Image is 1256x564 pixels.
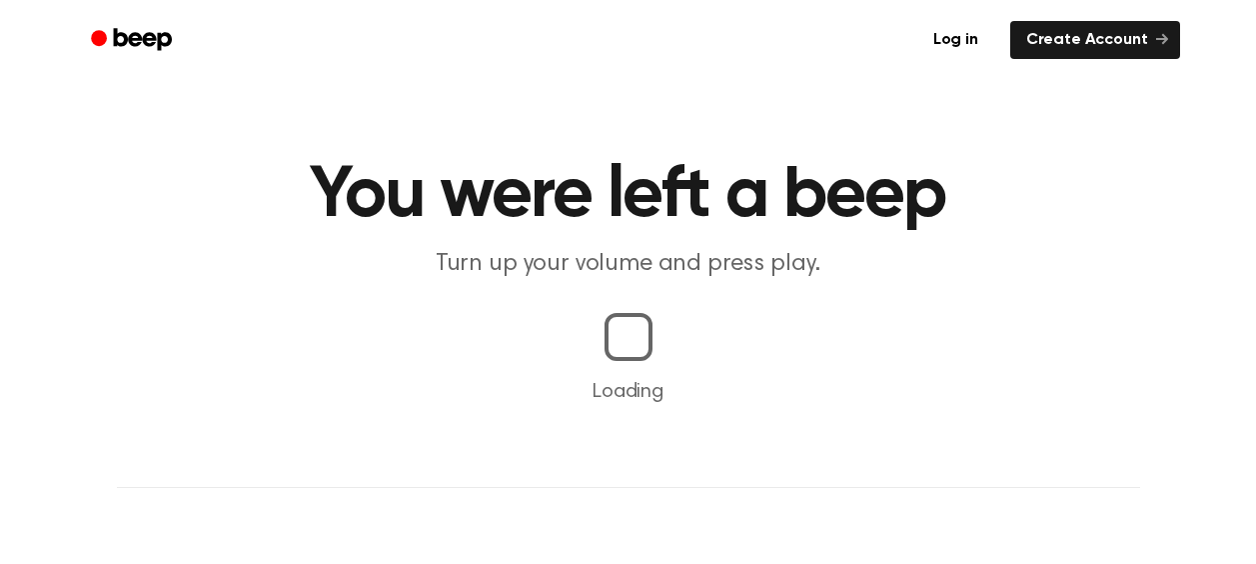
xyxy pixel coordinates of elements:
[1010,21,1180,59] a: Create Account
[913,17,998,63] a: Log in
[245,248,1012,281] p: Turn up your volume and press play.
[77,21,190,60] a: Beep
[24,377,1232,407] p: Loading
[117,160,1140,232] h1: You were left a beep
